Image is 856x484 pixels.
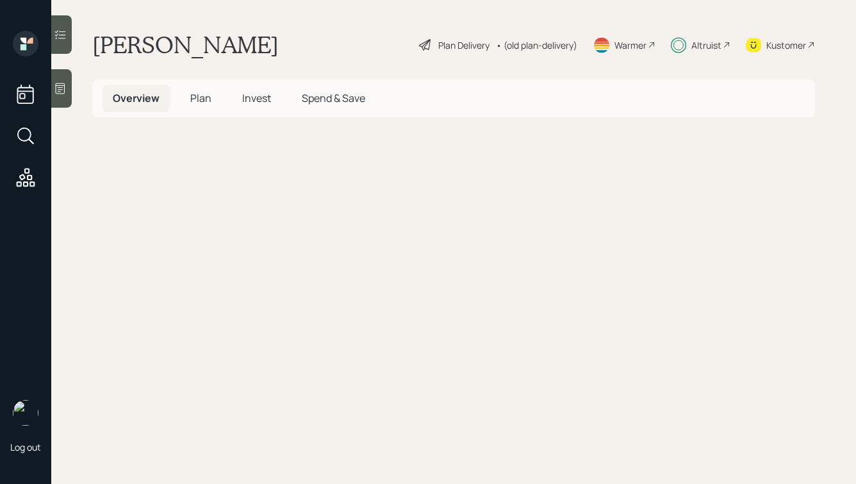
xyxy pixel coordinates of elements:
span: Invest [242,91,271,105]
span: Plan [190,91,211,105]
span: Spend & Save [302,91,365,105]
span: Overview [113,91,160,105]
h1: [PERSON_NAME] [92,31,279,59]
div: • (old plan-delivery) [496,38,577,52]
div: Kustomer [766,38,806,52]
div: Plan Delivery [438,38,490,52]
img: hunter_neumayer.jpg [13,400,38,426]
div: Altruist [691,38,721,52]
div: Log out [10,441,41,453]
div: Warmer [614,38,646,52]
